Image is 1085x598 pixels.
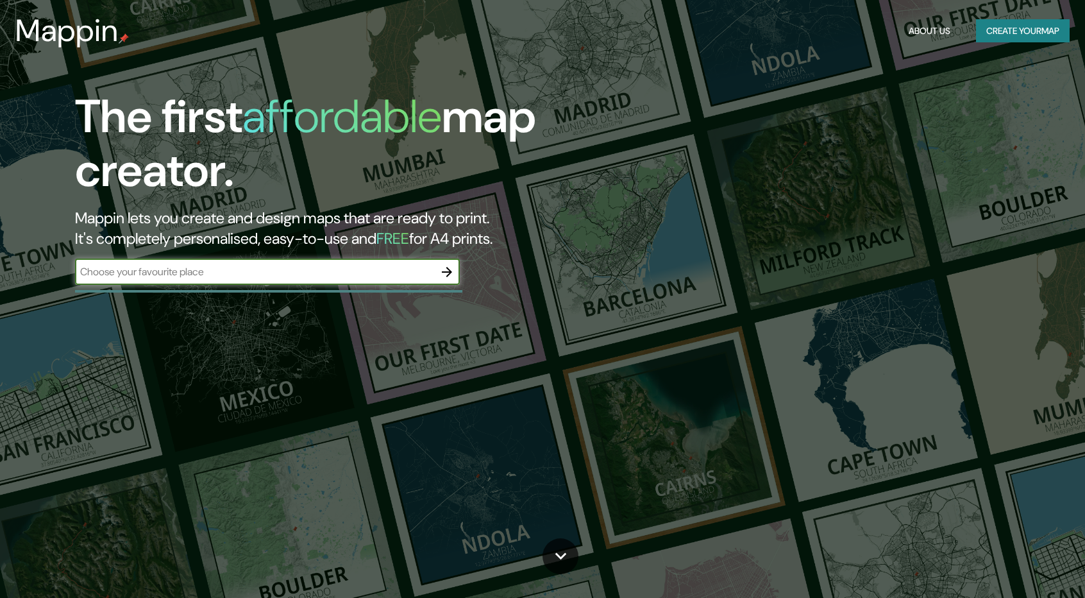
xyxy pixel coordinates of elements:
h2: Mappin lets you create and design maps that are ready to print. It's completely personalised, eas... [75,208,618,249]
h1: affordable [242,87,442,146]
button: Create yourmap [976,19,1070,43]
h3: Mappin [15,13,119,49]
h5: FREE [376,228,409,248]
button: About Us [904,19,955,43]
img: mappin-pin [119,33,129,44]
h1: The first map creator. [75,90,618,208]
input: Choose your favourite place [75,264,434,279]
